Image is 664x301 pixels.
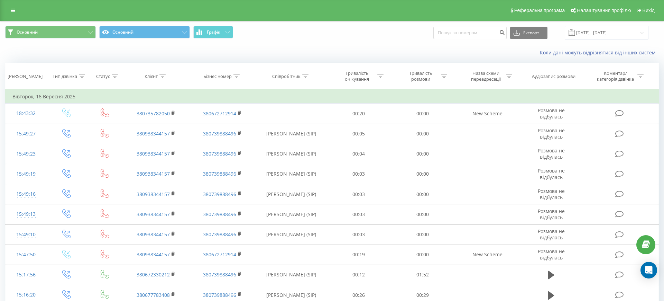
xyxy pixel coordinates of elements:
span: Реферальна програма [514,8,565,13]
a: 380739888496 [203,292,236,298]
a: 380735782050 [137,110,170,117]
div: Тривалість очікування [339,70,376,82]
a: 380672712914 [203,110,236,117]
span: Графік [207,30,220,35]
div: 15:49:23 [12,147,39,161]
div: 15:49:13 [12,207,39,221]
td: 00:00 [390,164,454,184]
span: Вихід [643,8,655,13]
a: 380938344157 [137,231,170,238]
button: Основний [5,26,96,38]
a: 380672330212 [137,271,170,278]
div: 18:43:32 [12,107,39,120]
div: Співробітник [272,73,301,79]
span: Основний [17,29,38,35]
span: Розмова не відбулась [538,167,565,180]
div: Open Intercom Messenger [640,262,657,278]
td: Вівторок, 16 Вересня 2025 [6,90,659,104]
a: 380677783408 [137,292,170,298]
td: [PERSON_NAME] (SIP) [255,265,327,285]
td: 00:04 [327,144,390,164]
a: 380739888496 [203,231,236,238]
div: 15:49:27 [12,127,39,141]
span: Розмова не відбулась [538,248,565,261]
a: 380938344157 [137,150,170,157]
input: Пошук за номером [433,27,507,39]
a: 380739888496 [203,191,236,197]
span: Розмова не відбулась [538,107,565,120]
td: 00:03 [327,164,390,184]
div: 15:47:50 [12,248,39,262]
td: 00:03 [327,204,390,224]
td: [PERSON_NAME] (SIP) [255,124,327,144]
span: Розмова не відбулась [538,127,565,140]
td: [PERSON_NAME] (SIP) [255,184,327,204]
a: 380739888496 [203,130,236,137]
div: Аудіозапис розмови [532,73,575,79]
span: Розмова не відбулась [538,208,565,221]
td: 00:00 [390,184,454,204]
span: Налаштування профілю [577,8,631,13]
td: [PERSON_NAME] (SIP) [255,224,327,245]
td: New Scheme [454,245,521,265]
td: 00:00 [390,224,454,245]
td: 00:00 [390,204,454,224]
a: 380938344157 [137,211,170,218]
div: 15:49:19 [12,167,39,181]
td: 00:00 [390,104,454,124]
span: Розмова не відбулась [538,147,565,160]
div: [PERSON_NAME] [8,73,43,79]
a: Коли дані можуть відрізнятися вiд інших систем [540,49,659,56]
a: 380672712914 [203,251,236,258]
a: 380739888496 [203,211,236,218]
a: 380938344157 [137,170,170,177]
td: 00:00 [390,144,454,164]
span: Розмова не відбулась [538,188,565,201]
td: [PERSON_NAME] (SIP) [255,204,327,224]
a: 380739888496 [203,271,236,278]
div: 15:49:16 [12,187,39,201]
td: 00:00 [390,245,454,265]
div: Назва схеми переадресації [467,70,504,82]
td: New Scheme [454,104,521,124]
div: Коментар/категорія дзвінка [595,70,636,82]
td: 00:03 [327,224,390,245]
button: Основний [99,26,190,38]
div: Бізнес номер [203,73,232,79]
td: 00:05 [327,124,390,144]
a: 380938344157 [137,251,170,258]
td: 00:19 [327,245,390,265]
td: 00:20 [327,104,390,124]
td: 00:03 [327,184,390,204]
td: [PERSON_NAME] (SIP) [255,164,327,184]
button: Експорт [510,27,547,39]
div: Клієнт [145,73,158,79]
td: [PERSON_NAME] (SIP) [255,144,327,164]
a: 380739888496 [203,170,236,177]
td: 01:52 [390,265,454,285]
div: 15:49:10 [12,228,39,241]
a: 380938344157 [137,130,170,137]
a: 380938344157 [137,191,170,197]
div: Статус [96,73,110,79]
button: Графік [193,26,233,38]
td: 00:00 [390,124,454,144]
div: Тип дзвінка [53,73,77,79]
div: 15:17:56 [12,268,39,282]
div: Тривалість розмови [402,70,439,82]
a: 380739888496 [203,150,236,157]
span: Розмова не відбулась [538,228,565,241]
td: 00:12 [327,265,390,285]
